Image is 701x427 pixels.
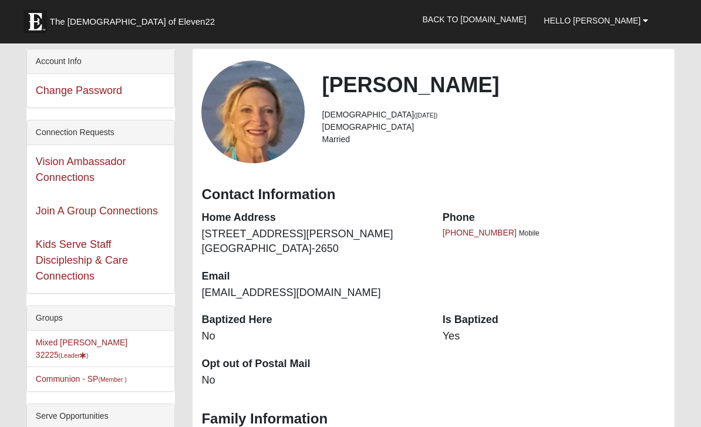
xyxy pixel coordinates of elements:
dt: Email [201,269,424,284]
dd: No [201,373,424,388]
dd: Yes [443,329,666,344]
dd: No [201,329,424,344]
a: Back to [DOMAIN_NAME] [413,5,535,34]
span: Mobile [519,229,540,237]
div: Groups [27,306,175,331]
li: [DEMOGRAPHIC_DATA] [322,109,666,121]
small: (Member ) [98,376,126,383]
dt: Opt out of Postal Mail [201,357,424,372]
li: Married [322,133,666,146]
a: [PHONE_NUMBER] [443,228,517,237]
a: View Fullsize Photo [201,60,304,163]
a: Join A Group Connections [36,205,158,217]
a: The [DEMOGRAPHIC_DATA] of Eleven22 [18,4,252,33]
dt: Baptized Here [201,312,424,328]
small: ([DATE]) [414,112,437,119]
dt: Home Address [201,210,424,226]
small: (Leader ) [59,352,89,359]
span: Hello [PERSON_NAME] [544,16,641,25]
h3: Contact Information [201,186,666,203]
div: Connection Requests [27,120,175,145]
dd: [EMAIL_ADDRESS][DOMAIN_NAME] [201,285,424,301]
div: Account Info [27,49,175,74]
a: Hello [PERSON_NAME] [535,6,657,35]
dd: [STREET_ADDRESS][PERSON_NAME] [GEOGRAPHIC_DATA]-2650 [201,227,424,257]
a: Mixed [PERSON_NAME] 32225(Leader) [36,338,127,359]
a: Change Password [36,85,122,96]
dt: Phone [443,210,666,226]
h2: [PERSON_NAME] [322,72,666,97]
img: Eleven22 logo [23,10,47,33]
a: Kids Serve Staff Discipleship & Care Connections [36,238,128,282]
dt: Is Baptized [443,312,666,328]
span: The [DEMOGRAPHIC_DATA] of Eleven22 [50,16,215,28]
li: [DEMOGRAPHIC_DATA] [322,121,666,133]
a: Vision Ambassador Connections [36,156,126,183]
a: Communion - SP(Member ) [36,374,127,384]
